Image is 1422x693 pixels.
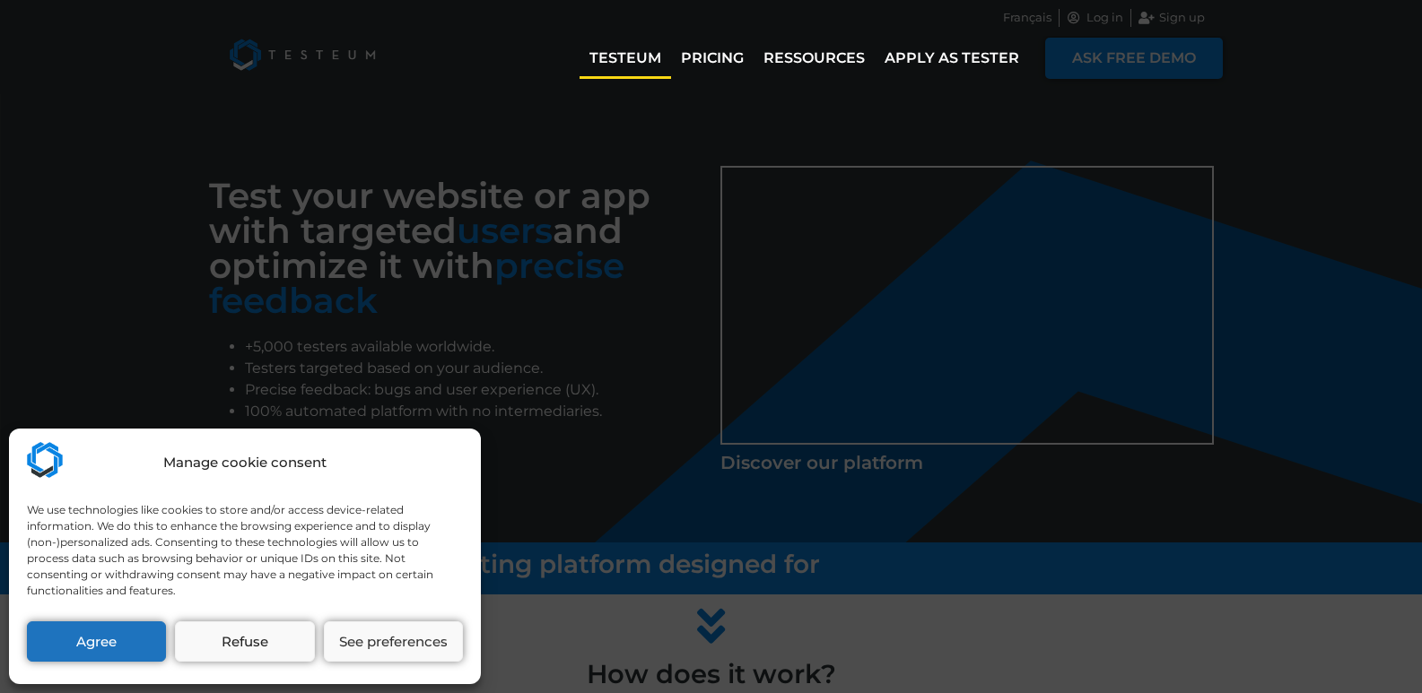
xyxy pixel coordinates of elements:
button: Refuse [175,621,314,662]
img: Testeum.com - Application crowdtesting platform [27,442,63,478]
a: Pricing [671,38,754,79]
a: Apply as tester [875,38,1029,79]
div: We use technologies like cookies to store and/or access device-related information. We do this to... [27,502,461,599]
nav: Menu [580,38,1029,79]
a: Testeum [580,38,671,79]
a: Ressources [754,38,875,79]
button: See preferences [324,621,463,662]
div: Manage cookie consent [163,453,327,473]
button: Agree [27,621,166,662]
